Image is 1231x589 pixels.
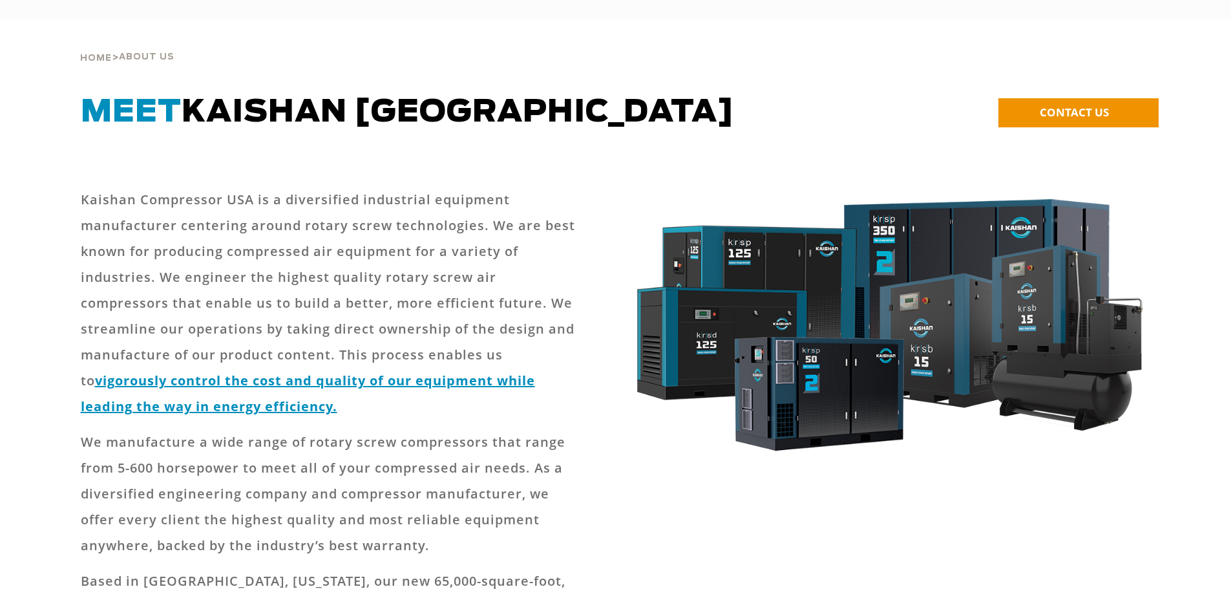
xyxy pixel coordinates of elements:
[80,54,112,63] span: Home
[81,187,582,420] p: Kaishan Compressor USA is a diversified industrial equipment manufacturer centering around rotary...
[80,19,174,69] div: >
[1040,105,1109,120] span: CONTACT US
[81,97,182,128] span: Meet
[81,372,535,415] a: vigorously control the cost and quality of our equipment while leading the way in energy efficiency.
[81,97,735,128] span: Kaishan [GEOGRAPHIC_DATA]
[80,52,112,63] a: Home
[998,98,1159,127] a: CONTACT US
[624,187,1152,473] img: krsb
[119,53,174,61] span: About Us
[81,429,582,559] p: We manufacture a wide range of rotary screw compressors that range from 5-600 horsepower to meet ...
